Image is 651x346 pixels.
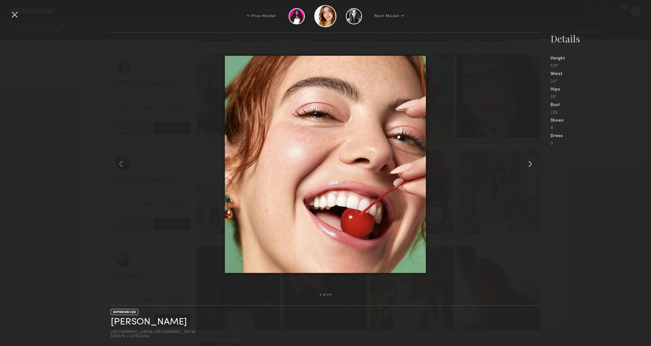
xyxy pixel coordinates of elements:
div: Dress [550,134,651,138]
div: EXPERIENCED [111,309,138,315]
div: 8 [550,126,651,130]
div: ← Prev Model [247,13,276,19]
div: [GEOGRAPHIC_DATA], [GEOGRAPHIC_DATA] [111,330,195,334]
div: Waist [550,72,651,76]
div: 35" [550,95,651,99]
div: 2 of 24 [319,293,331,297]
div: 32b [550,110,651,115]
div: Height [550,56,651,61]
div: 24" [550,79,651,84]
div: Hips [550,87,651,92]
div: Details [550,32,651,45]
div: Next Model → [375,13,404,19]
div: $300/hr • $2160/day [111,334,195,338]
div: Bust [550,103,651,107]
div: 5'8" [550,64,651,68]
a: [PERSON_NAME] [111,317,187,327]
div: 0 [550,142,651,146]
div: Shoes [550,118,651,123]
